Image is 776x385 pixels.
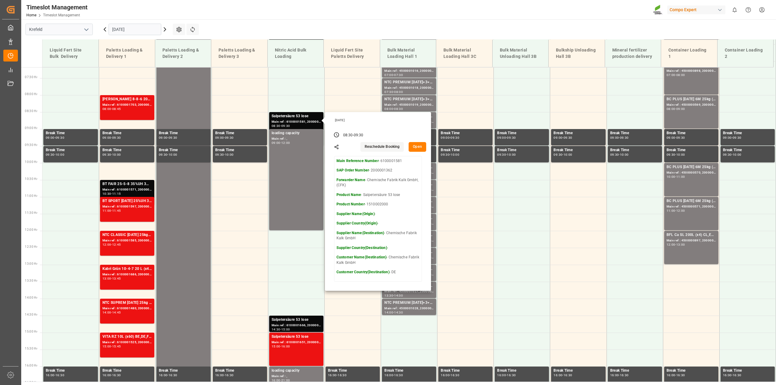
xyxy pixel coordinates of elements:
div: 08:45 [112,108,121,110]
span: 12:30 Hr [25,245,37,248]
div: NTC SUPREM [DATE] 25kg (x40)A,D,EN,I,SI;VITA Si 10L (x60) DE,AT,FR *PD;BFL FET SL 10L (x60) FR,DE... [102,300,152,306]
div: NTC PREMIUM [DATE]+3+TE BULK [384,96,434,102]
div: - [111,243,112,246]
div: Timeslot Management [26,3,88,12]
div: 08:30 [394,108,403,110]
div: Main ref : , [272,136,321,141]
div: 10:00 [55,153,64,156]
div: Main ref : 6100001571, 2000001241 [102,187,152,192]
div: 15:00 [102,345,111,348]
div: 11:00 [102,209,111,212]
div: - [167,136,168,139]
div: Main ref : 6100001581, 2000001362 [272,119,321,124]
div: Main ref : 6100001597, 2000000945 [102,204,152,209]
input: DD.MM.YYYY [109,24,161,35]
div: Bulk Material Loading Hall 1 [385,45,431,62]
div: - [732,153,733,156]
div: Break Time [328,368,377,374]
div: - [111,108,112,110]
div: 14:00 [394,294,403,297]
div: 07:30 [384,91,393,93]
div: Break Time [215,368,265,374]
div: Break Time [610,147,660,153]
div: Main ref : 6100001666, 2000001412 [272,323,321,328]
div: Container Loading 1 [666,45,712,62]
div: 10:00 [450,153,459,156]
div: 09:30 [46,153,55,156]
div: 16:00 [441,374,450,377]
div: 09:00 [610,136,619,139]
div: 10:00 [225,153,234,156]
div: 15:00 [272,345,280,348]
div: - [393,108,394,110]
div: 16:30 [450,374,459,377]
div: - [111,345,112,348]
div: Break Time [102,368,152,374]
span: 07:30 Hr [25,75,37,79]
div: 16:30 [394,374,403,377]
div: 09:00 [667,136,675,139]
div: NTC CLASSIC [DATE] 25kg (x40) DE,EN,PLTPL N 12-4-6 25kg (x40) D,A,CHEST TE-MAX 11-48 20kg (x45) D... [102,232,152,238]
div: Paletts Loading & Delivery 3 [216,45,263,62]
p: - 6100001581 [336,158,420,164]
strong: Customer Country(Destination) [336,270,390,274]
div: 09:30 [620,136,629,139]
div: VITA RZ 10L (x60) BE,DE,FR,EN,NL,ITBFL AKTIV 3,[DATE] SL 6x2,5L (x48) ITBFL K SL 3x5L (x40) ITAGR... [102,334,152,340]
div: - [506,136,507,139]
div: - [450,374,450,377]
div: - [450,136,450,139]
span: 12:00 Hr [25,228,37,231]
button: Help Center [741,3,755,17]
strong: Customer Name(Destination) [336,255,386,259]
div: - [619,136,620,139]
p: - [336,211,420,217]
div: Break Time [554,368,603,374]
div: - [111,153,112,156]
div: Mineral fertilizer production delivery [610,45,656,62]
div: Main ref : 4500000569, 2000000524 [667,102,716,108]
div: 08:00 [394,91,403,93]
strong: Supplier Country(Origin) [336,221,377,225]
div: Break Time [667,130,716,136]
div: Main ref : 4500000898, 2000000772 [667,68,716,74]
div: 09:30 [354,133,363,138]
button: Compo Expert [667,4,728,15]
div: - [111,209,112,212]
div: Break Time [497,130,547,136]
div: Break Time [723,147,772,153]
span: 08:00 Hr [25,92,37,96]
div: - [675,175,676,178]
div: 09:00 [554,136,562,139]
div: 13:00 [102,277,111,280]
div: 08:00 [384,108,393,110]
button: open menu [82,25,91,34]
div: Break Time [667,147,716,153]
div: BC PLUS [DATE] 6M 25kg (x42) WW [667,96,716,102]
div: Break Time [610,368,660,374]
div: Liquid Fert Site Paletts Delivery [329,45,375,62]
span: 14:30 Hr [25,313,37,316]
span: 13:00 Hr [25,262,37,265]
div: 14:45 [112,311,121,314]
div: BT SPORT [DATE] 25%UH 3M 25kg (x40) INTNTC N-MAX 24-5-5 50kg(x21) A,BNL,D,EN,PLNTC PREMIUM [DATE]... [102,198,152,204]
div: 09:00 [102,136,111,139]
span: 10:00 Hr [25,160,37,164]
div: 09:30 [667,153,675,156]
div: Break Time [554,130,603,136]
div: loading capacity [272,130,321,136]
div: 14:30 [272,328,280,331]
div: 12:45 [112,243,121,246]
div: 09:30 [441,153,450,156]
span: 10:30 Hr [25,177,37,181]
span: 09:30 Hr [25,143,37,147]
div: [DATE] [333,118,424,122]
div: 09:00 [159,136,168,139]
div: 16:00 [723,374,732,377]
span: 08:30 Hr [25,109,37,113]
div: 16:30 [55,374,64,377]
div: 11:45 [112,209,121,212]
div: NTC PREMIUM [DATE]+3+TE BULK [384,79,434,85]
div: 14:00 [384,311,393,314]
div: - [506,153,507,156]
div: 09:30 [610,153,619,156]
